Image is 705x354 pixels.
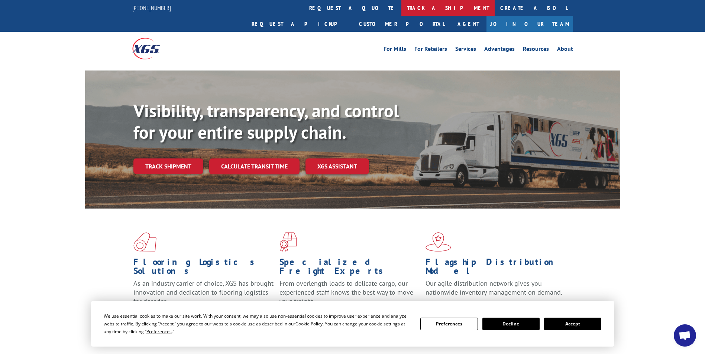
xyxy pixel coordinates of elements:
span: As an industry carrier of choice, XGS has brought innovation and dedication to flooring logistics... [133,279,274,305]
a: Agent [450,16,486,32]
a: Track shipment [133,158,203,174]
span: Cookie Policy [295,321,323,327]
b: Visibility, transparency, and control for your entire supply chain. [133,99,399,144]
a: XGS ASSISTANT [305,158,369,174]
a: Customer Portal [353,16,450,32]
div: Cookie Consent Prompt [91,301,614,347]
h1: Flooring Logistics Solutions [133,258,274,279]
h1: Specialized Freight Experts [279,258,420,279]
div: We use essential cookies to make our site work. With your consent, we may also use non-essential ... [104,312,411,335]
span: Our agile distribution network gives you nationwide inventory management on demand. [426,279,562,296]
a: [PHONE_NUMBER] [132,4,171,12]
img: xgs-icon-flagship-distribution-model-red [426,232,451,252]
p: From overlength loads to delicate cargo, our experienced staff knows the best way to move your fr... [279,279,420,312]
a: Advantages [484,46,515,54]
img: xgs-icon-focused-on-flooring-red [279,232,297,252]
div: Open chat [674,324,696,347]
a: Services [455,46,476,54]
a: For Retailers [414,46,447,54]
a: For Mills [384,46,406,54]
button: Decline [482,318,540,330]
span: Preferences [146,328,172,335]
a: Calculate transit time [209,158,300,174]
a: Resources [523,46,549,54]
a: Request a pickup [246,16,353,32]
button: Preferences [420,318,478,330]
a: About [557,46,573,54]
img: xgs-icon-total-supply-chain-intelligence-red [133,232,156,252]
button: Accept [544,318,601,330]
h1: Flagship Distribution Model [426,258,566,279]
a: Join Our Team [486,16,573,32]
